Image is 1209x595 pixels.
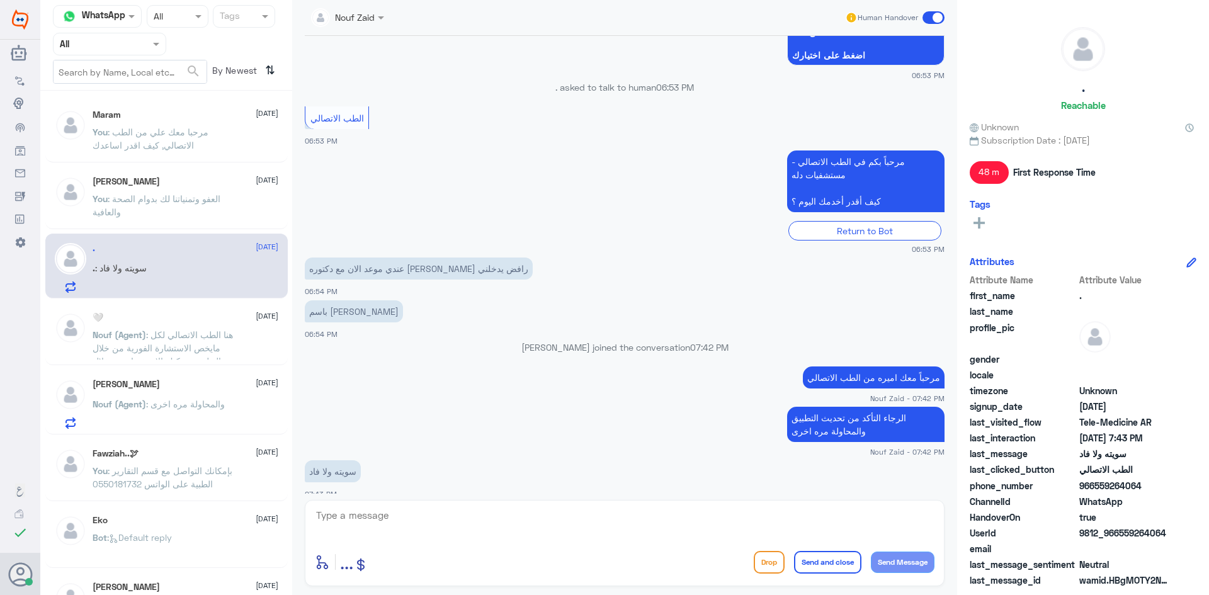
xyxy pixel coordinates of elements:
[55,448,86,480] img: defaultAdmin.png
[871,552,934,573] button: Send Message
[55,312,86,344] img: defaultAdmin.png
[93,532,107,543] span: Bot
[1079,321,1111,353] img: defaultAdmin.png
[1079,542,1171,555] span: null
[1079,431,1171,445] span: 2025-10-14T16:43:42.708Z
[305,330,338,338] span: 06:54 PM
[93,176,160,187] h5: Dr.sultana
[690,342,729,353] span: 07:42 PM
[1013,166,1096,179] span: First Response Time
[1079,511,1171,524] span: true
[970,431,1077,445] span: last_interaction
[93,329,233,380] span: : هنا الطب الاتصالي لكل مايخص الاستشارة الفورية من خلال التطبيق، يمكنك الاستفسار من خلال الاتصال ...
[55,176,86,208] img: defaultAdmin.png
[787,150,945,212] p: 14/10/2025, 6:53 PM
[1079,447,1171,460] span: سويته ولا فاد
[340,550,353,573] span: ...
[93,515,108,526] h5: Eko
[256,513,278,524] span: [DATE]
[792,50,939,60] span: اضغط على اختيارك
[1079,463,1171,476] span: الطب الاتصالي
[1079,574,1171,587] span: wamid.HBgMOTY2NTU5MjY0MDY0FQIAEhgUM0ExODYwQUZGRDQyOEJEQUQwRUQA
[256,377,278,388] span: [DATE]
[256,174,278,186] span: [DATE]
[93,465,232,489] span: : بإمكانك التواصل مع قسم التقارير الطبية على الواتس 0550181732
[1079,273,1171,286] span: Attribute Value
[970,542,1077,555] span: email
[12,9,28,30] img: Widebot Logo
[55,110,86,141] img: defaultAdmin.png
[256,241,278,252] span: [DATE]
[265,60,275,81] i: ⇅
[970,198,990,210] h6: Tags
[207,60,260,85] span: By Newest
[93,243,95,254] h5: .
[107,532,172,543] span: : Default reply
[305,137,338,145] span: 06:53 PM
[54,60,207,83] input: Search by Name, Local etc…
[1079,495,1171,508] span: 2
[970,321,1077,350] span: profile_pic
[970,273,1077,286] span: Attribute Name
[1079,558,1171,571] span: 0
[93,193,220,217] span: : العفو وتمنياتنا لك بدوام الصحة والعافية
[970,353,1077,366] span: gender
[1079,384,1171,397] span: Unknown
[93,312,103,323] h5: 🤍
[55,243,86,275] img: defaultAdmin.png
[1079,416,1171,429] span: Tele-Medicine AR
[912,244,945,254] span: 06:53 PM
[656,82,694,93] span: 06:53 PM
[870,446,945,457] span: Nouf Zaid - 07:42 PM
[970,133,1196,147] span: Subscription Date : [DATE]
[970,447,1077,460] span: last_message
[218,9,240,25] div: Tags
[970,416,1077,429] span: last_visited_flow
[970,256,1014,267] h6: Attributes
[754,551,785,574] button: Drop
[970,558,1077,571] span: last_message_sentiment
[1082,81,1085,95] h5: .
[1079,526,1171,540] span: 9812_966559264064
[93,127,208,150] span: : مرحبا معك علي من الطب الاتصالي, كيف اقدر اساعدك
[8,562,32,586] button: Avatar
[93,465,108,476] span: You
[305,341,945,354] p: [PERSON_NAME] joined the conversation
[970,495,1077,508] span: ChannelId
[305,460,361,482] p: 14/10/2025, 7:43 PM
[970,161,1009,184] span: 48 m
[305,490,337,498] span: 07:43 PM
[93,263,95,273] span: .
[970,463,1077,476] span: last_clicked_button
[794,551,861,574] button: Send and close
[1079,479,1171,492] span: 966559264064
[1061,99,1106,111] h6: Reachable
[340,548,353,576] button: ...
[305,300,403,322] p: 14/10/2025, 6:54 PM
[970,511,1077,524] span: HandoverOn
[256,580,278,591] span: [DATE]
[55,515,86,547] img: defaultAdmin.png
[93,582,160,592] h5: Mohammed ALRASHED
[970,526,1077,540] span: UserId
[970,400,1077,413] span: signup_date
[1079,289,1171,302] span: .
[970,368,1077,382] span: locale
[256,108,278,119] span: [DATE]
[788,221,941,241] div: Return to Bot
[970,479,1077,492] span: phone_number
[55,379,86,411] img: defaultAdmin.png
[1079,368,1171,382] span: null
[305,81,945,94] p: . asked to talk to human
[186,61,201,82] button: search
[95,263,147,273] span: : سويته ولا فاد
[1062,28,1104,71] img: defaultAdmin.png
[970,574,1077,587] span: last_message_id
[93,329,146,340] span: Nouf (Agent)
[305,287,338,295] span: 06:54 PM
[60,7,79,26] img: whatsapp.png
[93,379,160,390] h5: Ghada Mansour
[858,12,918,23] span: Human Handover
[787,407,945,442] p: 14/10/2025, 7:42 PM
[93,110,121,120] h5: Maram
